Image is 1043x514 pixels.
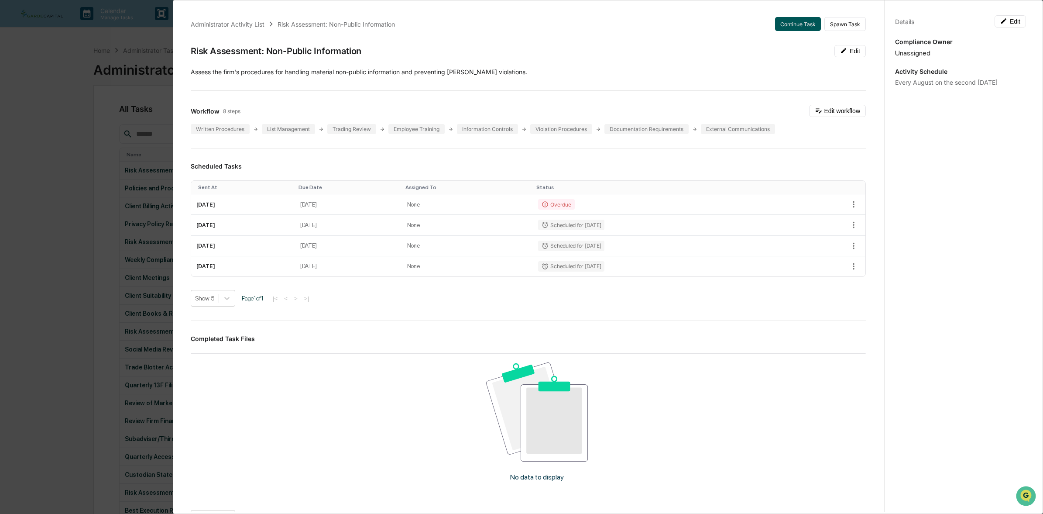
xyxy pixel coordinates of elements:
p: Activity Schedule [895,68,1026,75]
div: 🖐️ [9,179,16,186]
input: Clear [23,40,144,49]
span: Preclearance [17,179,56,187]
span: 8 steps [223,108,240,114]
span: 11:57 AM [77,119,102,126]
div: Information Controls [457,124,518,134]
span: Attestations [72,179,108,187]
td: None [402,215,533,235]
td: [DATE] [295,215,402,235]
div: Start new chat [39,67,143,76]
td: None [402,236,533,256]
span: • [72,119,75,126]
img: No data [486,362,587,462]
div: Overdue [538,199,574,210]
div: List Management [262,124,315,134]
button: Spawn Task [824,17,866,31]
div: Risk Assessment: Non-Public Information [191,46,361,56]
button: > [292,295,300,302]
p: No data to display [510,473,564,481]
div: 🔎 [9,196,16,203]
div: Documentation Requirements [604,124,689,134]
span: Page 1 of 1 [242,295,264,302]
img: 1746055101610-c473b297-6a78-478c-a979-82029cc54cd1 [17,143,24,150]
span: [DATE] [77,142,95,149]
div: Administrator Activity List [191,21,264,28]
td: None [402,256,533,276]
div: 🗄️ [63,179,70,186]
div: Employee Training [388,124,445,134]
button: |< [270,295,280,302]
td: [DATE] [295,256,402,276]
td: [DATE] [295,194,402,215]
a: 🖐️Preclearance [5,175,60,191]
span: Workflow [191,107,220,115]
button: Edit [834,45,866,57]
button: Start new chat [148,69,159,80]
button: Edit [995,15,1026,28]
button: < [281,295,290,302]
td: [DATE] [191,194,295,215]
h3: Completed Task Files [191,335,866,342]
div: Toggle SortBy [298,184,398,190]
p: How can we help? [9,18,159,32]
div: Violation Procedures [530,124,592,134]
img: Jack Rasmussen [9,134,23,148]
div: Past conversations [9,97,58,104]
div: Scheduled for [DATE] [538,220,604,230]
div: External Communications [701,124,775,134]
div: Written Procedures [191,124,250,134]
td: [DATE] [191,215,295,235]
div: Toggle SortBy [405,184,530,190]
p: Compliance Owner [895,38,1026,45]
iframe: Open customer support [1015,485,1039,509]
p: Assess the firm's procedures for handling material non-public information and preventing [PERSON_... [191,68,866,76]
span: [PERSON_NAME] [27,142,71,149]
button: >| [302,295,312,302]
div: Trading Review [327,124,376,134]
div: Toggle SortBy [536,184,783,190]
td: [DATE] [295,236,402,256]
span: Pylon [87,217,106,223]
img: 8933085812038_c878075ebb4cc5468115_72.jpg [18,67,34,83]
td: None [402,194,533,215]
td: [DATE] [191,236,295,256]
td: [DATE] [191,256,295,276]
img: 1746055101610-c473b297-6a78-478c-a979-82029cc54cd1 [9,67,24,83]
div: Every August on the second [DATE] [895,79,1026,86]
img: Jack Rasmussen [9,110,23,124]
a: Powered byPylon [62,216,106,223]
button: See all [135,95,159,106]
button: Edit workflow [809,105,866,117]
div: We're available if you need us! [39,76,120,83]
div: Scheduled for [DATE] [538,241,604,251]
h3: Scheduled Tasks [191,162,866,170]
div: Scheduled for [DATE] [538,261,604,272]
a: 🗄️Attestations [60,175,112,191]
div: Unassigned [895,49,1026,57]
span: • [72,142,75,149]
span: [PERSON_NAME] [27,119,71,126]
span: Data Lookup [17,195,55,204]
a: 🔎Data Lookup [5,192,58,207]
div: Toggle SortBy [198,184,292,190]
div: Risk Assessment: Non-Public Information [278,21,395,28]
img: 1746055101610-c473b297-6a78-478c-a979-82029cc54cd1 [17,119,24,126]
div: Details [895,18,914,25]
button: Continue Task [775,17,821,31]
